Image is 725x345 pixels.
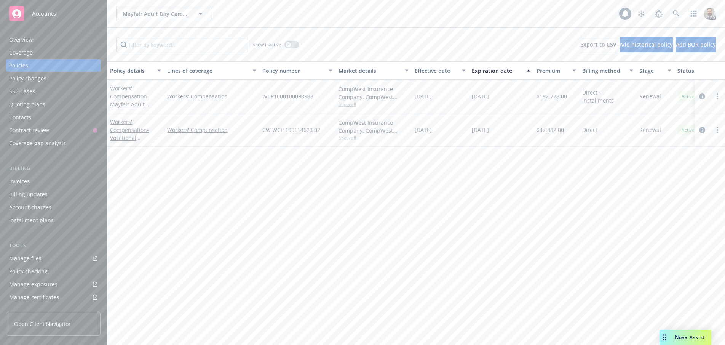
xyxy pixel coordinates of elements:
a: Policy changes [6,72,101,85]
div: Billing method [582,67,625,75]
a: Search [669,6,684,21]
a: Report a Bug [651,6,666,21]
span: [DATE] [415,126,432,134]
span: Add BOR policy [676,41,716,48]
img: photo [704,8,716,20]
a: Manage BORs [6,304,101,316]
a: SSC Cases [6,85,101,98]
a: Account charges [6,201,101,213]
div: CompWest Insurance Company, CompWest Insurance (AF Group) [339,85,409,101]
a: Policies [6,59,101,72]
span: Show all [339,101,409,108]
div: Invoices [9,175,30,188]
span: - Vocational Innovations South [110,126,156,149]
div: Policy changes [9,72,46,85]
button: Add historical policy [620,37,673,52]
span: CW WCP 100114623 02 [262,126,320,134]
div: Effective date [415,67,457,75]
span: Active [680,127,696,133]
span: Show all [339,135,409,141]
a: Contacts [6,111,101,124]
a: Billing updates [6,188,101,201]
div: Tools [6,242,101,249]
div: Market details [339,67,400,75]
div: Coverage [9,47,33,59]
a: Coverage [6,47,101,59]
span: Nova Assist [675,334,705,340]
div: Installment plans [9,214,54,226]
button: Policy number [259,61,335,80]
span: Direct - Installments [582,88,633,104]
span: Accounts [32,11,56,17]
div: Billing [6,165,101,172]
span: [DATE] [415,92,432,100]
div: Billing updates [9,188,48,201]
a: Policy checking [6,265,101,278]
div: Policy details [110,67,153,75]
button: Billing method [579,61,636,80]
a: circleInformation [698,125,707,135]
div: Policy number [262,67,324,75]
button: Expiration date [469,61,533,80]
div: CompWest Insurance Company, CompWest Insurance (AF Group) [339,119,409,135]
button: Add BOR policy [676,37,716,52]
div: Expiration date [472,67,522,75]
span: Export to CSV [580,41,616,48]
a: Invoices [6,175,101,188]
a: Workers' Compensation [110,85,149,116]
a: circleInformation [698,92,707,101]
button: Effective date [412,61,469,80]
div: Overview [9,34,33,46]
a: Manage files [6,252,101,265]
span: Open Client Navigator [14,320,71,328]
a: Accounts [6,3,101,24]
button: Mayfair Adult Day Care, Inc. [116,6,211,21]
div: Contacts [9,111,31,124]
a: Quoting plans [6,98,101,111]
div: Coverage gap analysis [9,137,66,149]
a: Manage certificates [6,291,101,303]
a: Contract review [6,124,101,136]
div: Drag to move [660,330,669,345]
div: SSC Cases [9,85,35,98]
span: WCP1000100098988 [262,92,313,100]
div: Premium [537,67,568,75]
span: [DATE] [472,92,489,100]
span: Renewal [639,126,661,134]
a: more [713,125,722,135]
div: Policy checking [9,265,48,278]
input: Filter by keyword... [116,37,248,52]
div: Manage certificates [9,291,59,303]
button: Export to CSV [580,37,616,52]
a: Workers' Compensation [167,92,256,100]
a: Workers' Compensation [167,126,256,134]
button: Nova Assist [660,330,711,345]
button: Policy details [107,61,164,80]
div: Policies [9,59,28,72]
button: Market details [335,61,412,80]
span: Renewal [639,92,661,100]
span: $47,882.00 [537,126,564,134]
a: Manage exposures [6,278,101,290]
a: Installment plans [6,214,101,226]
span: $192,728.00 [537,92,567,100]
span: [DATE] [472,126,489,134]
div: Quoting plans [9,98,45,111]
span: Active [680,93,696,100]
div: Stage [639,67,663,75]
a: Overview [6,34,101,46]
button: Stage [636,61,674,80]
button: Lines of coverage [164,61,259,80]
span: Direct [582,126,597,134]
a: more [713,92,722,101]
a: Switch app [686,6,701,21]
div: Lines of coverage [167,67,248,75]
span: Show inactive [252,41,281,48]
button: Premium [533,61,579,80]
div: Status [677,67,724,75]
div: Account charges [9,201,51,213]
span: - Mayfair Adult Daycare [110,93,149,116]
span: Mayfair Adult Day Care, Inc. [123,10,188,18]
a: Coverage gap analysis [6,137,101,149]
